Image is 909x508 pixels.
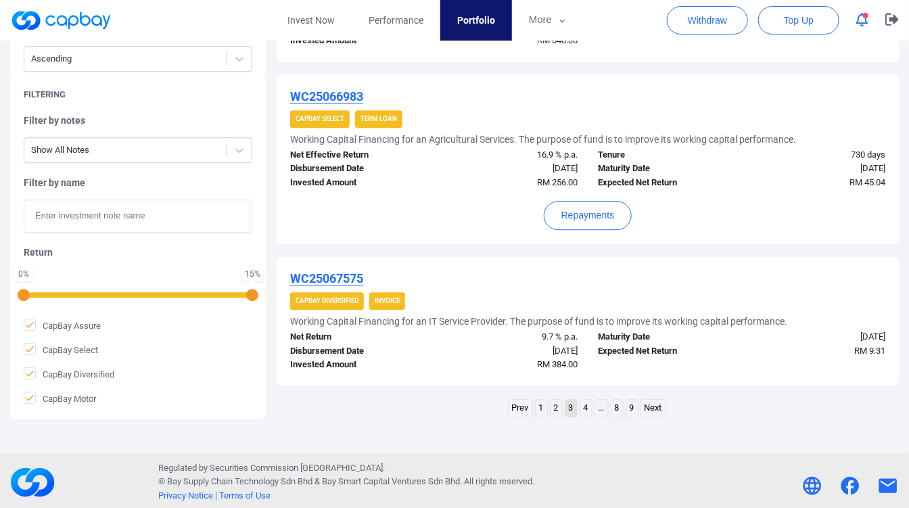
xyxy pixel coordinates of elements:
a: Page 2 [551,400,562,417]
strong: CapBay Diversified [296,297,358,304]
strong: Invoice [375,297,400,304]
span: Portfolio [457,13,495,28]
span: CapBay Select [24,343,98,356]
div: Expected Net Return [588,344,741,359]
img: footerLogo [10,460,55,505]
span: RM 384.00 [537,359,578,369]
div: Tenure [588,148,741,162]
span: RM 45.04 [849,177,885,187]
a: Page 3 is your current page [565,400,577,417]
div: Maturity Date [588,162,741,176]
div: Net Effective Return [280,148,434,162]
div: Expected Net Return [588,176,741,190]
u: WC25067575 [290,271,363,285]
span: CapBay Diversified [24,367,114,381]
h5: Working Capital Financing for an IT Service Provider. The purpose of fund is to improve its worki... [290,315,787,327]
a: Privacy Notice [158,490,213,501]
span: RM 9.31 [854,346,885,356]
span: RM 256.00 [537,177,578,187]
strong: CapBay Select [296,115,344,122]
p: Regulated by Securities Commission [GEOGRAPHIC_DATA]. © Bay Supply Chain Technology Sdn Bhd & . A... [158,461,534,503]
h5: Working Capital Financing for an Agricultural Services. The purpose of fund is to improve its wor... [290,133,796,145]
div: Invested Amount [280,358,434,372]
a: Previous page [509,400,532,417]
div: [DATE] [742,162,895,176]
h5: Filtering [24,89,66,101]
div: Disbursement Date [280,162,434,176]
a: Page 9 [626,400,638,417]
button: Top Up [758,6,839,34]
input: Enter investment note name [24,200,252,233]
a: Page 8 [611,400,623,417]
div: Invested Amount [280,34,434,48]
a: Page 4 [580,400,592,417]
div: 9.7 % p.a. [434,330,588,344]
h5: Return [24,246,252,258]
button: Repayments [544,201,632,230]
span: Top Up [784,14,814,27]
h5: Filter by notes [24,114,252,126]
div: 16.9 % p.a. [434,148,588,162]
u: WC25066983 [290,89,363,103]
div: Maturity Date [588,330,741,344]
div: [DATE] [434,344,588,359]
div: 15 % [245,270,260,278]
div: [DATE] [434,162,588,176]
span: CapBay Motor [24,392,96,405]
div: 0 % [17,270,30,278]
h5: Filter by name [24,177,252,189]
div: Net Return [280,330,434,344]
strong: Term Loan [360,115,397,122]
a: Next page [641,400,666,417]
span: CapBay Assure [24,319,101,332]
span: Performance [369,13,423,28]
a: Terms of Use [219,490,271,501]
div: 730 days [742,148,895,162]
button: Withdraw [667,6,748,34]
div: [DATE] [742,330,895,344]
div: Disbursement Date [280,344,434,359]
a: Page 1 [536,400,547,417]
span: Bay Smart Capital Ventures Sdn Bhd [322,476,460,486]
a: ... [595,400,608,417]
div: Invested Amount [280,176,434,190]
